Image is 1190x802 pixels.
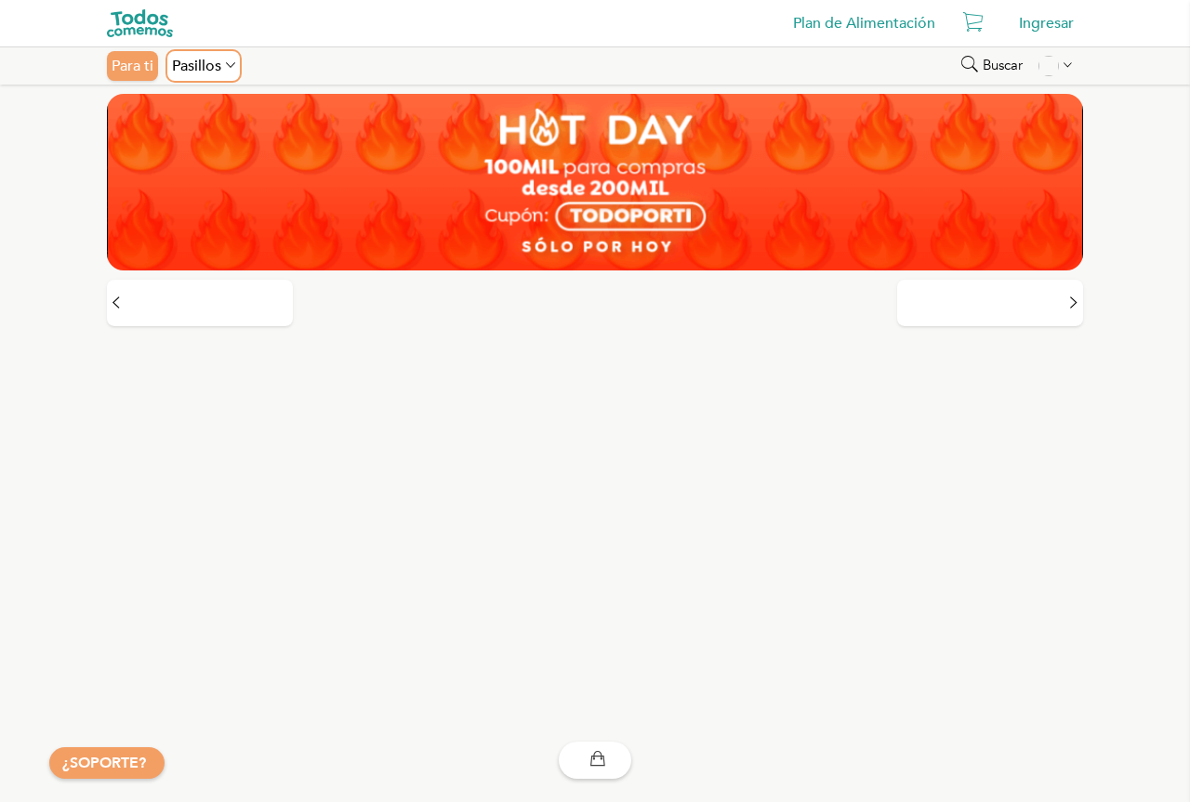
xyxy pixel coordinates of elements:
img: todoscomemos [107,9,173,37]
div: Pasillos [167,51,240,81]
button: ¿SOPORTE? [49,747,165,779]
span: Buscar [983,58,1023,73]
div: Ingresar [1010,5,1083,42]
a: Plan de Alimentación [784,5,945,42]
div: Para ti [107,51,158,81]
a: ¿SOPORTE? [62,753,146,773]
